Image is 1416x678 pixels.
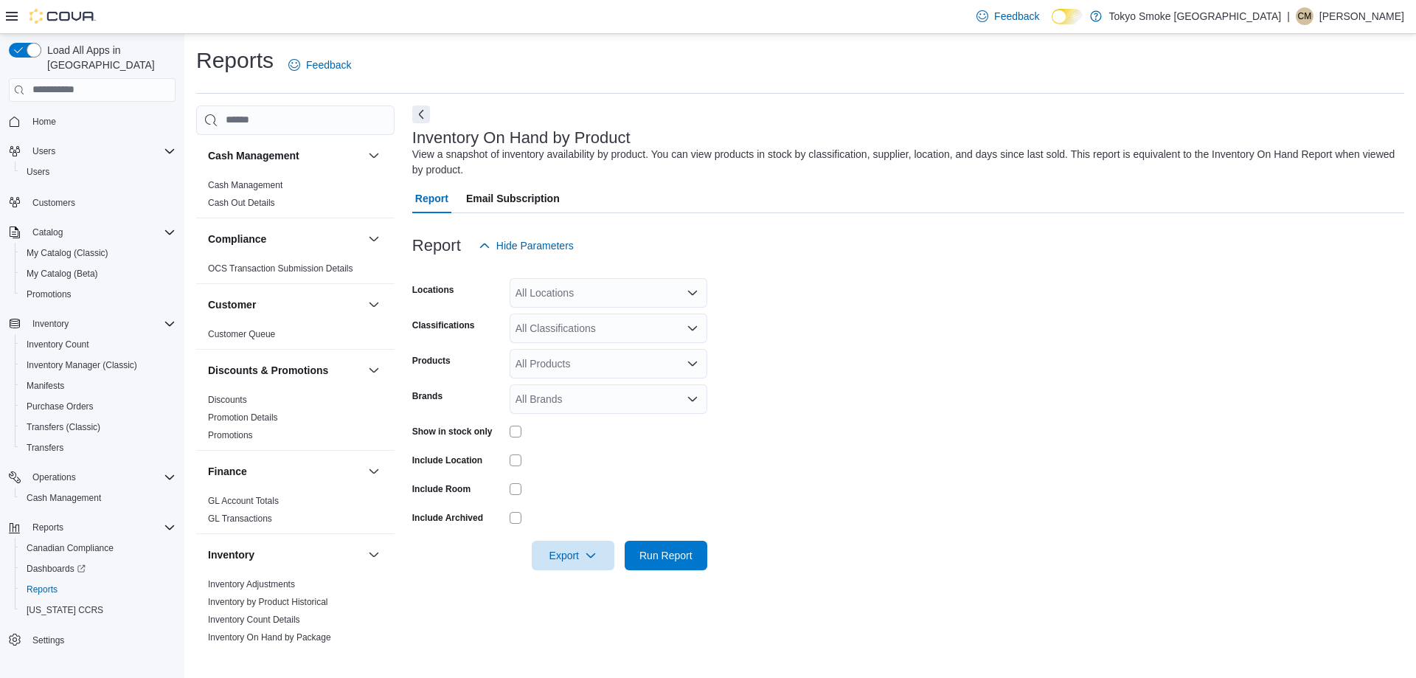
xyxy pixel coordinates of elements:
[27,224,176,241] span: Catalog
[27,401,94,412] span: Purchase Orders
[41,43,176,72] span: Load All Apps in [GEOGRAPHIC_DATA]
[208,632,331,643] span: Inventory On Hand by Package
[208,328,275,340] span: Customer Queue
[412,147,1397,178] div: View a snapshot of inventory availability by product. You can view products in stock by classific...
[27,288,72,300] span: Promotions
[1109,7,1282,25] p: Tokyo Smoke [GEOGRAPHIC_DATA]
[21,560,91,578] a: Dashboards
[21,539,176,557] span: Canadian Compliance
[365,463,383,480] button: Finance
[412,129,631,147] h3: Inventory On Hand by Product
[15,334,181,355] button: Inventory Count
[15,579,181,600] button: Reports
[21,489,176,507] span: Cash Management
[3,517,181,538] button: Reports
[208,547,362,562] button: Inventory
[21,581,176,598] span: Reports
[412,426,493,437] label: Show in stock only
[208,394,247,406] span: Discounts
[15,284,181,305] button: Promotions
[3,629,181,651] button: Settings
[21,418,106,436] a: Transfers (Classic)
[208,615,300,625] a: Inventory Count Details
[473,231,580,260] button: Hide Parameters
[27,268,98,280] span: My Catalog (Beta)
[1287,7,1290,25] p: |
[27,142,176,160] span: Users
[27,193,176,211] span: Customers
[639,548,693,563] span: Run Report
[15,538,181,558] button: Canadian Compliance
[306,58,351,72] span: Feedback
[21,377,176,395] span: Manifests
[21,489,107,507] a: Cash Management
[21,286,176,303] span: Promotions
[365,230,383,248] button: Compliance
[412,105,430,123] button: Next
[208,263,353,274] a: OCS Transaction Submission Details
[27,315,74,333] button: Inventory
[532,541,614,570] button: Export
[15,437,181,458] button: Transfers
[21,265,176,283] span: My Catalog (Beta)
[27,468,82,486] button: Operations
[15,355,181,376] button: Inventory Manager (Classic)
[15,558,181,579] a: Dashboards
[496,238,574,253] span: Hide Parameters
[208,632,331,643] a: Inventory On Hand by Package
[21,418,176,436] span: Transfers (Classic)
[208,395,247,405] a: Discounts
[412,355,451,367] label: Products
[21,163,55,181] a: Users
[687,393,698,405] button: Open list of options
[27,631,176,649] span: Settings
[208,596,328,608] span: Inventory by Product Historical
[196,325,395,349] div: Customer
[27,604,103,616] span: [US_STATE] CCRS
[196,46,274,75] h1: Reports
[208,579,295,589] a: Inventory Adjustments
[21,163,176,181] span: Users
[208,412,278,423] a: Promotion Details
[208,495,279,507] span: GL Account Totals
[412,483,471,495] label: Include Room
[15,243,181,263] button: My Catalog (Classic)
[27,112,176,131] span: Home
[415,184,448,213] span: Report
[15,488,181,508] button: Cash Management
[21,539,119,557] a: Canadian Compliance
[466,184,560,213] span: Email Subscription
[15,376,181,396] button: Manifests
[208,148,362,163] button: Cash Management
[625,541,707,570] button: Run Report
[1296,7,1313,25] div: Chris MacPhail
[412,390,442,402] label: Brands
[208,429,253,441] span: Promotions
[21,244,176,262] span: My Catalog (Classic)
[27,142,61,160] button: Users
[3,111,181,132] button: Home
[32,522,63,533] span: Reports
[994,9,1039,24] span: Feedback
[21,398,176,415] span: Purchase Orders
[32,318,69,330] span: Inventory
[365,147,383,165] button: Cash Management
[21,398,100,415] a: Purchase Orders
[196,176,395,218] div: Cash Management
[27,166,49,178] span: Users
[27,315,176,333] span: Inventory
[1319,7,1404,25] p: [PERSON_NAME]
[27,492,101,504] span: Cash Management
[412,512,483,524] label: Include Archived
[208,179,282,191] span: Cash Management
[21,560,176,578] span: Dashboards
[687,358,698,370] button: Open list of options
[208,464,247,479] h3: Finance
[208,198,275,208] a: Cash Out Details
[208,513,272,524] a: GL Transactions
[208,297,362,312] button: Customer
[208,232,362,246] button: Compliance
[21,336,95,353] a: Inventory Count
